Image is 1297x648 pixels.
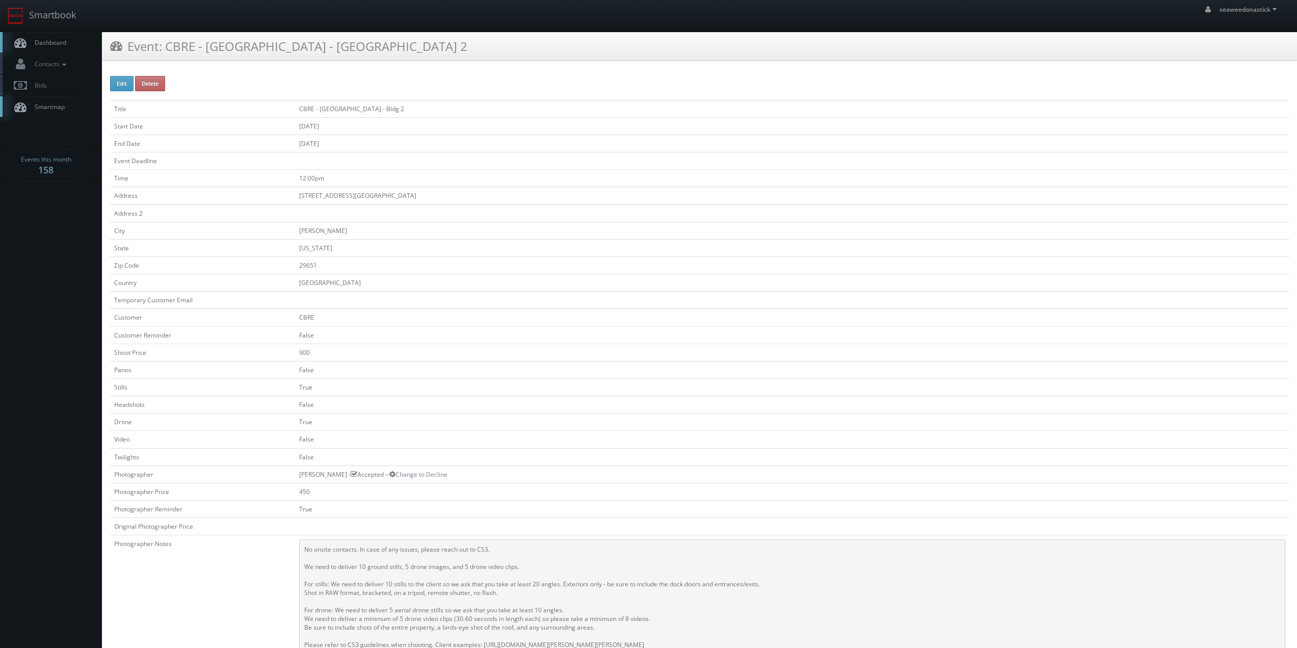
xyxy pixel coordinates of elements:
[135,76,165,91] button: Delete
[110,361,295,378] td: Panos
[110,326,295,344] td: Customer Reminder
[110,309,295,326] td: Customer
[30,60,69,68] span: Contacts
[295,431,1289,448] td: False
[295,413,1289,431] td: True
[295,326,1289,344] td: False
[110,465,295,483] td: Photographer
[110,483,295,500] td: Photographer Price
[295,448,1289,465] td: False
[295,100,1289,117] td: CBRE - [GEOGRAPHIC_DATA] - Bldg 2
[110,222,295,239] td: City
[30,81,47,90] span: Bids
[110,187,295,204] td: Address
[8,8,24,24] img: smartbook-logo.png
[1220,5,1280,14] span: seaweedonastick
[110,135,295,152] td: End Date
[110,117,295,135] td: Start Date
[110,413,295,431] td: Drone
[295,500,1289,517] td: True
[110,37,467,55] h3: Event: CBRE - [GEOGRAPHIC_DATA] - [GEOGRAPHIC_DATA] 2
[295,378,1289,396] td: True
[110,239,295,256] td: State
[38,164,54,176] strong: 158
[110,344,295,361] td: Shoot Price
[295,239,1289,256] td: [US_STATE]
[295,483,1289,500] td: 450
[295,309,1289,326] td: CBRE
[110,292,295,309] td: Temporary Customer Email
[389,470,447,479] a: Change to Decline
[110,256,295,274] td: Zip Code
[30,102,65,111] span: Smartmap
[295,135,1289,152] td: [DATE]
[110,396,295,413] td: Headshots
[110,431,295,448] td: Video
[295,170,1289,187] td: 12:00pm
[295,361,1289,378] td: False
[295,396,1289,413] td: False
[110,152,295,170] td: Event Deadline
[110,500,295,517] td: Photographer Reminder
[110,170,295,187] td: Time
[110,518,295,535] td: Original Photographer Price
[110,378,295,396] td: Stills
[295,344,1289,361] td: 900
[30,38,66,47] span: Dashboard
[295,222,1289,239] td: [PERSON_NAME]
[295,465,1289,483] td: [PERSON_NAME] - Accepted --
[110,76,134,91] button: Edit
[295,187,1289,204] td: [STREET_ADDRESS][GEOGRAPHIC_DATA]
[295,274,1289,292] td: [GEOGRAPHIC_DATA]
[110,448,295,465] td: Twilights
[295,256,1289,274] td: 29651
[110,204,295,222] td: Address 2
[295,117,1289,135] td: [DATE]
[21,154,71,165] span: Events this month
[110,100,295,117] td: Title
[110,274,295,292] td: Country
